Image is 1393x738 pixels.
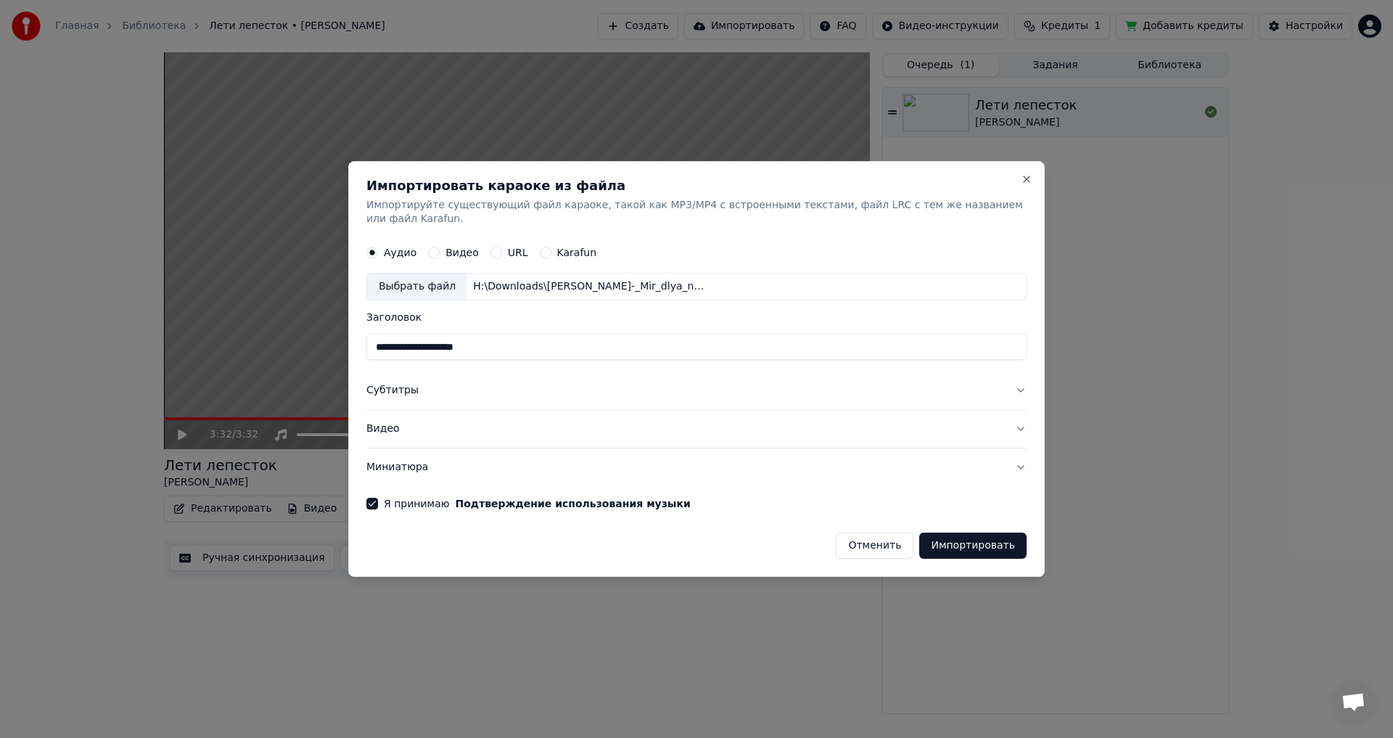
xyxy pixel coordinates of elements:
[919,533,1027,559] button: Импортировать
[366,313,1027,323] label: Заголовок
[367,274,467,300] div: Выбрать файл
[384,248,416,258] label: Аудио
[366,448,1027,486] button: Миниатюра
[456,499,691,509] button: Я принимаю
[366,372,1027,410] button: Субтитры
[384,499,691,509] label: Я принимаю
[508,248,528,258] label: URL
[557,248,597,258] label: Karafun
[366,410,1027,448] button: Видео
[366,198,1027,227] p: Импортируйте существующий файл караоке, такой как MP3/MP4 с встроенными текстами, файл LRC с тем ...
[836,533,913,559] button: Отменить
[366,179,1027,192] h2: Импортировать караоке из файла
[445,248,479,258] label: Видео
[467,280,714,295] div: H:\Downloads\[PERSON_NAME]-_Mir_dlya_nas_79342339.mp3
